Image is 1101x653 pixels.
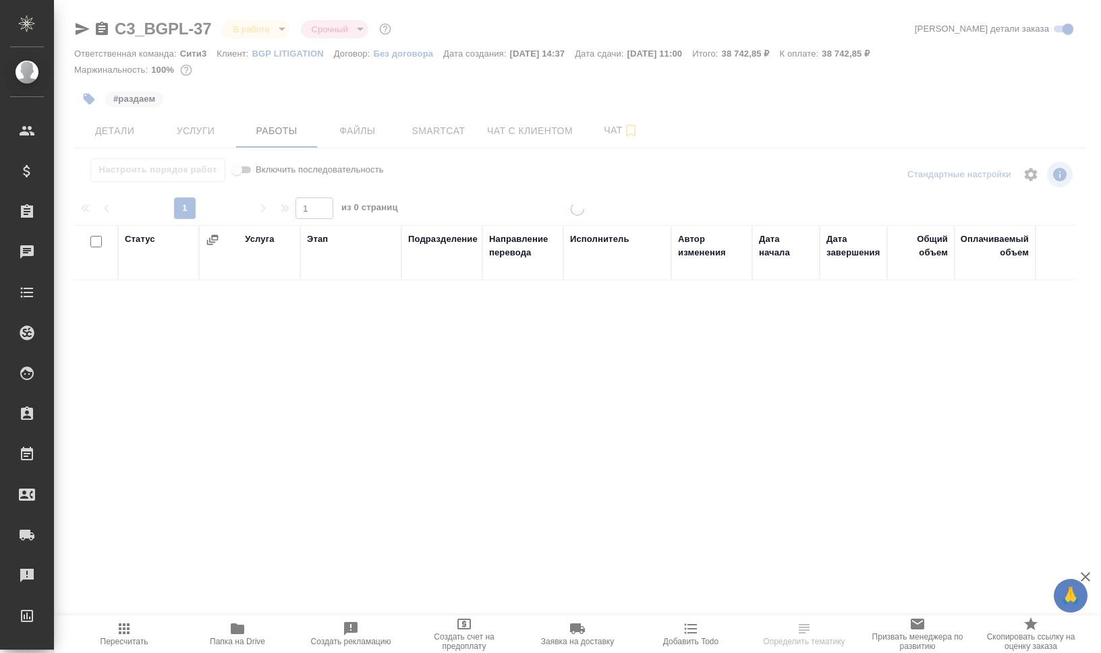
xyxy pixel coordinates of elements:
div: Исполнитель [570,232,629,246]
div: Направление перевода [489,232,557,259]
button: Сгруппировать [206,233,219,247]
div: Дата начала [759,232,813,259]
div: Автор изменения [678,232,745,259]
button: 🙏 [1054,579,1088,613]
div: Дата завершения [826,232,880,259]
span: 🙏 [1059,582,1082,610]
div: Общий объем [894,232,948,259]
div: Этап [307,232,328,246]
div: Подразделение [408,232,478,246]
div: Статус [125,232,155,246]
div: Оплачиваемый объем [961,232,1029,259]
div: Услуга [245,232,274,246]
